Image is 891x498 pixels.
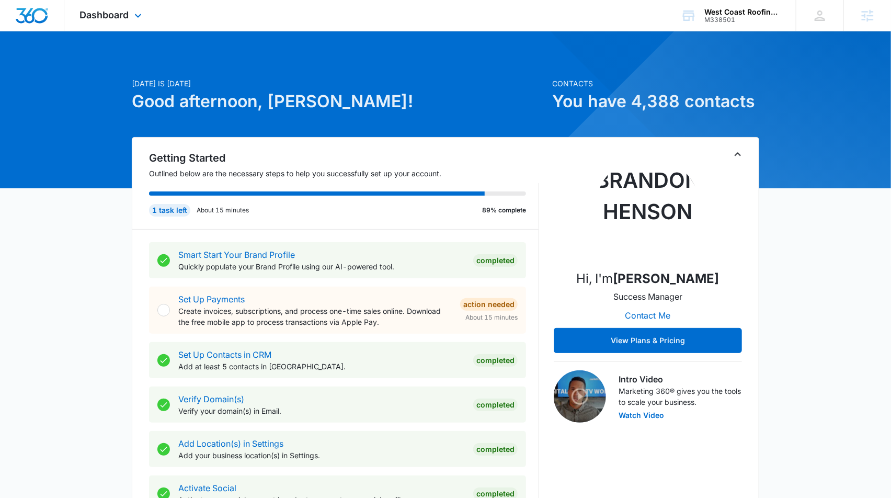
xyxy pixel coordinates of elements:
h1: You have 4,388 contacts [552,89,759,114]
p: Add at least 5 contacts in [GEOGRAPHIC_DATA]. [178,361,465,372]
p: [DATE] is [DATE] [132,78,546,89]
img: Brandon Henson [596,156,700,261]
div: 1 task left [149,204,190,217]
button: Toggle Collapse [732,148,744,161]
div: Completed [473,254,518,267]
p: Hi, I'm [577,269,719,288]
div: account id [704,16,781,24]
span: Dashboard [80,9,129,20]
p: About 15 minutes [197,206,249,215]
p: 89% complete [482,206,526,215]
button: Watch Video [619,412,664,419]
p: Quickly populate your Brand Profile using our AI-powered tool. [178,261,465,272]
p: Verify your domain(s) in Email. [178,405,465,416]
a: Smart Start Your Brand Profile [178,250,295,260]
strong: [PERSON_NAME] [613,271,719,286]
p: Success Manager [613,290,682,303]
a: Add Location(s) in Settings [178,438,283,449]
h2: Getting Started [149,150,539,166]
h3: Intro Video [619,373,742,386]
div: Completed [473,354,518,367]
div: Completed [473,399,518,411]
a: Set Up Contacts in CRM [178,349,271,360]
p: Add your business location(s) in Settings. [178,450,465,461]
p: Contacts [552,78,759,89]
img: Intro Video [554,370,606,423]
div: account name [704,8,781,16]
span: About 15 minutes [465,313,518,322]
button: Contact Me [615,303,681,328]
h1: Good afternoon, [PERSON_NAME]! [132,89,546,114]
div: Action Needed [460,298,518,311]
a: Activate Social [178,483,236,493]
p: Create invoices, subscriptions, and process one-time sales online. Download the free mobile app t... [178,305,452,327]
p: Outlined below are the necessary steps to help you successfully set up your account. [149,168,539,179]
a: Verify Domain(s) [178,394,244,404]
p: Marketing 360® gives you the tools to scale your business. [619,386,742,408]
a: Set Up Payments [178,294,245,304]
button: View Plans & Pricing [554,328,742,353]
div: Completed [473,443,518,456]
